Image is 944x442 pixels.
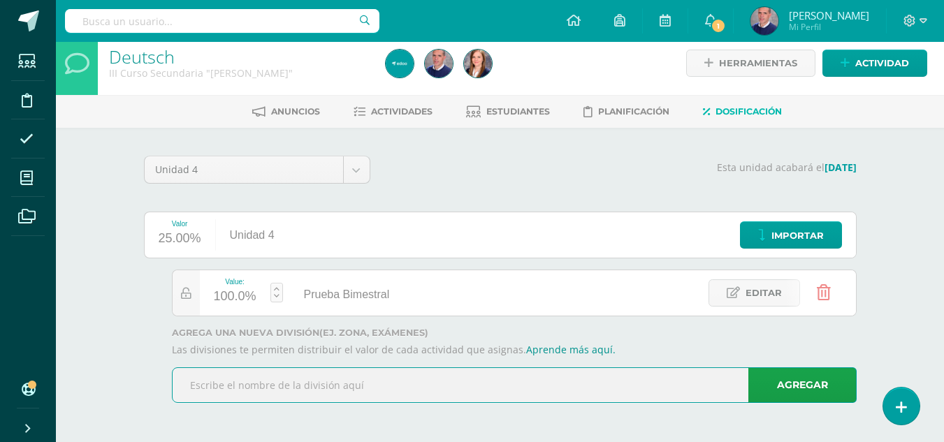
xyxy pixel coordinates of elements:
span: Dosificación [716,106,782,117]
span: 1 [711,18,726,34]
strong: [DATE] [825,161,857,174]
a: Estudiantes [466,101,550,123]
p: Esta unidad acabará el [387,161,857,174]
a: Planificación [583,101,669,123]
span: Importar [771,223,824,249]
div: 100.0% [214,286,256,308]
div: III Curso Secundaria 'Deutsch' [109,66,369,80]
span: Actividades [371,106,433,117]
h1: Deutsch [109,47,369,66]
a: Dosificación [703,101,782,123]
span: Editar [746,280,782,306]
a: Unidad 4 [145,156,370,183]
div: Value: [214,278,256,286]
strong: (ej. Zona, Exámenes) [319,327,428,338]
a: Herramientas [686,50,815,77]
span: Actividad [855,50,909,76]
a: Actividad [822,50,927,77]
a: Actividades [354,101,433,123]
label: Agrega una nueva división [172,327,857,338]
img: 1515e9211533a8aef101277efa176555.png [750,7,778,35]
span: Planificación [598,106,669,117]
div: Valor [159,220,201,228]
a: Importar [740,221,842,249]
input: Busca un usuario... [65,9,379,33]
span: Prueba Bimestral [304,288,390,300]
a: Aprende más aquí. [526,343,616,356]
input: Escribe el nombre de la división aquí [173,368,856,402]
a: Agregar [748,367,857,403]
img: 30b41a60147bfd045cc6c38be83b16e6.png [464,50,492,78]
a: Deutsch [109,45,175,68]
a: Anuncios [252,101,320,123]
img: c42465e0b3b534b01a32bdd99c66b944.png [386,50,414,78]
p: Las divisiones te permiten distribuir el valor de cada actividad que asignas. [172,344,857,356]
span: Anuncios [271,106,320,117]
span: Mi Perfil [789,21,869,33]
span: Herramientas [719,50,797,76]
div: Unidad 4 [216,212,289,258]
span: [PERSON_NAME] [789,8,869,22]
div: 25.00% [159,228,201,250]
img: 1515e9211533a8aef101277efa176555.png [425,50,453,78]
span: Estudiantes [486,106,550,117]
span: Unidad 4 [155,156,333,183]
